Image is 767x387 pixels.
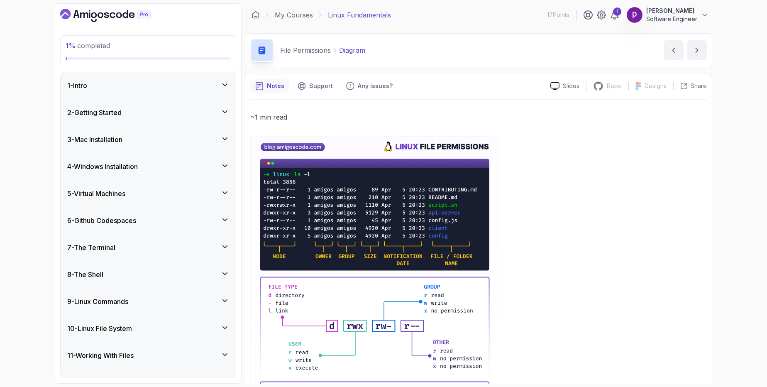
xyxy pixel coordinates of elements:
[61,207,236,234] button: 6-Github Codespaces
[67,162,138,171] h3: 4 - Windows Installation
[613,7,621,16] div: 1
[60,9,170,22] a: Dashboard
[67,350,134,360] h3: 11 - Working With Files
[275,10,313,20] a: My Courses
[250,79,289,93] button: notes button
[339,45,365,55] p: Diagram
[61,99,236,126] button: 2-Getting Started
[61,72,236,99] button: 1-Intro
[250,111,707,123] p: ~1 min read
[61,126,236,153] button: 3-Mac Installation
[646,7,697,15] p: [PERSON_NAME]
[67,108,122,118] h3: 2 - Getting Started
[293,79,338,93] button: Support button
[341,79,398,93] button: Feedback button
[66,42,110,50] span: completed
[280,45,331,55] p: File Permissions
[547,11,569,19] p: 17 Points
[267,82,284,90] p: Notes
[687,40,707,60] button: next content
[627,7,642,23] img: user profile image
[309,82,333,90] p: Support
[66,42,76,50] span: 1 %
[67,81,87,91] h3: 1 - Intro
[67,269,103,279] h3: 8 - The Shell
[691,82,707,90] p: Share
[61,180,236,207] button: 5-Virtual Machines
[67,296,128,306] h3: 9 - Linux Commands
[645,82,667,90] p: Designs
[61,153,236,180] button: 4-Windows Installation
[67,189,125,198] h3: 5 - Virtual Machines
[67,323,132,333] h3: 10 - Linux File System
[358,82,393,90] p: Any issues?
[607,82,622,90] p: Repo
[67,135,122,145] h3: 3 - Mac Installation
[563,82,579,90] p: Slides
[252,11,260,19] a: Dashboard
[61,288,236,315] button: 9-Linux Commands
[646,15,697,23] p: Software Engineer
[67,216,136,225] h3: 6 - Github Codespaces
[544,82,586,91] a: Slides
[328,10,391,20] p: Linux Fundamentals
[626,7,709,23] button: user profile image[PERSON_NAME]Software Engineer
[67,242,115,252] h3: 7 - The Terminal
[61,342,236,369] button: 11-Working With Files
[61,234,236,261] button: 7-The Terminal
[61,261,236,288] button: 8-The Shell
[61,315,236,342] button: 10-Linux File System
[673,82,707,90] button: Share
[664,40,684,60] button: previous content
[610,10,620,20] a: 1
